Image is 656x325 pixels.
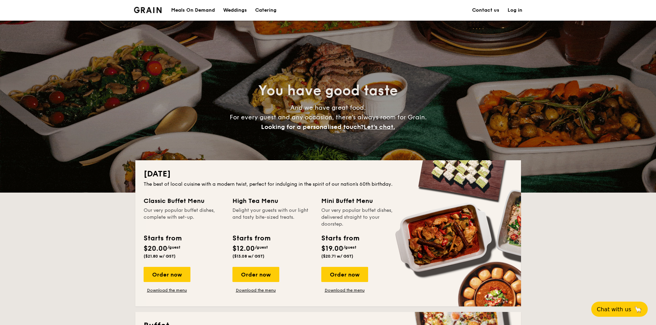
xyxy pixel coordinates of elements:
img: Grain [134,7,162,13]
div: High Tea Menu [232,196,313,206]
span: Looking for a personalised touch? [261,123,364,131]
div: Starts from [232,233,270,243]
div: Classic Buffet Menu [144,196,224,206]
span: You have good taste [258,83,398,99]
a: Download the menu [144,288,190,293]
div: Delight your guests with our light and tasty bite-sized treats. [232,207,313,228]
div: Order now [232,267,279,282]
div: The best of local cuisine with a modern twist, perfect for indulging in the spirit of our nation’... [144,181,513,188]
span: ($21.80 w/ GST) [144,254,176,259]
span: ($20.71 w/ GST) [321,254,353,259]
h2: [DATE] [144,169,513,180]
div: Order now [321,267,368,282]
div: Starts from [144,233,181,243]
span: And we have great food. For every guest and any occasion, there’s always room for Grain. [230,104,427,131]
div: Our very popular buffet dishes, delivered straight to your doorstep. [321,207,402,228]
a: Download the menu [321,288,368,293]
span: Chat with us [597,306,631,313]
div: Order now [144,267,190,282]
span: 🦙 [634,305,642,313]
a: Logotype [134,7,162,13]
button: Chat with us🦙 [591,302,648,317]
span: $12.00 [232,245,255,253]
div: Starts from [321,233,359,243]
span: /guest [343,245,356,250]
span: ($13.08 w/ GST) [232,254,264,259]
span: /guest [255,245,268,250]
div: Mini Buffet Menu [321,196,402,206]
span: /guest [167,245,180,250]
span: Let's chat. [364,123,395,131]
a: Download the menu [232,288,279,293]
span: $19.00 [321,245,343,253]
span: $20.00 [144,245,167,253]
div: Our very popular buffet dishes, complete with set-up. [144,207,224,228]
